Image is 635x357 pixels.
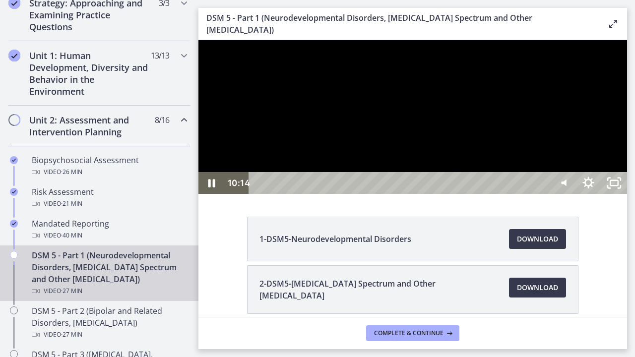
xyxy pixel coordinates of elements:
[32,249,187,297] div: DSM 5 - Part 1 (Neurodevelopmental Disorders, [MEDICAL_DATA] Spectrum and Other [MEDICAL_DATA])
[8,50,20,61] i: Completed
[10,156,18,164] i: Completed
[29,114,150,138] h2: Unit 2: Assessment and Intervention Planning
[155,114,169,126] span: 8 / 16
[517,233,558,245] span: Download
[366,325,459,341] button: Complete & continue
[61,285,82,297] span: · 27 min
[517,282,558,294] span: Download
[29,50,150,97] h2: Unit 1: Human Development, Diversity and Behavior in the Environment
[32,329,187,341] div: Video
[61,198,82,210] span: · 21 min
[32,154,187,178] div: Biopsychosocial Assessment
[32,230,187,241] div: Video
[32,218,187,241] div: Mandated Reporting
[351,132,377,154] button: Mute
[32,305,187,341] div: DSM 5 - Part 2 (Bipolar and Related Disorders, [MEDICAL_DATA])
[32,285,187,297] div: Video
[509,278,566,297] a: Download
[10,220,18,228] i: Completed
[198,40,627,194] iframe: Video Lesson
[61,166,82,178] span: · 26 min
[151,50,169,61] span: 13 / 13
[259,233,411,245] span: 1-DSM5-Neurodevelopmental Disorders
[374,329,444,337] span: Complete & continue
[377,132,403,154] button: Show settings menu
[61,329,82,341] span: · 27 min
[403,132,429,154] button: Unfullscreen
[61,230,82,241] span: · 40 min
[509,229,566,249] a: Download
[259,278,497,301] span: 2-DSM5-[MEDICAL_DATA] Spectrum and Other [MEDICAL_DATA]
[32,166,187,178] div: Video
[32,198,187,210] div: Video
[10,188,18,196] i: Completed
[32,186,187,210] div: Risk Assessment
[206,12,591,36] h3: DSM 5 - Part 1 (Neurodevelopmental Disorders, [MEDICAL_DATA] Spectrum and Other [MEDICAL_DATA])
